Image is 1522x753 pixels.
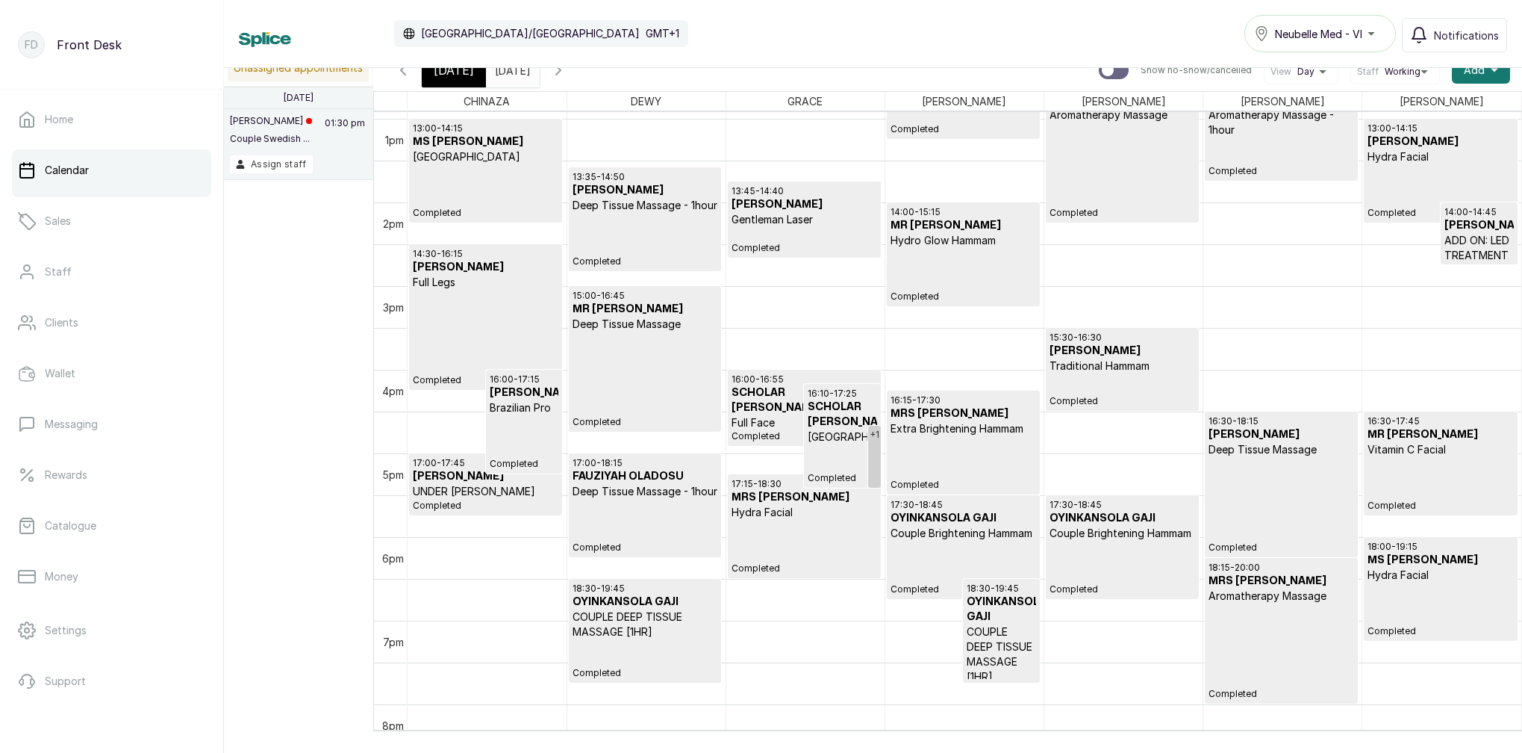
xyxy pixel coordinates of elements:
[891,406,1036,421] h3: MRS [PERSON_NAME]
[45,623,87,638] p: Settings
[646,26,679,41] p: GMT+1
[573,542,718,554] span: Completed
[1050,359,1195,374] p: Traditional Hammam
[12,149,211,191] a: Calendar
[1367,625,1513,637] span: Completed
[1367,123,1513,134] p: 13:00 - 14:15
[25,37,38,52] p: FD
[732,185,877,197] p: 13:45 - 14:40
[891,511,1036,526] h3: OYINKANSOLA GAJI
[379,467,407,483] div: 5pm
[12,505,211,547] a: Catalogue
[45,569,78,584] p: Money
[573,667,718,679] span: Completed
[490,400,559,415] p: Brazilian Pro
[1050,526,1195,541] p: Couple Brightening Hammam
[382,132,407,148] div: 1pm
[1050,108,1195,123] p: Aromatherapy Massage
[413,484,558,499] p: UNDER [PERSON_NAME]
[490,458,559,470] span: Completed
[573,610,718,639] p: COUPLE DEEP TISSUE MASSAGE [1HR]
[12,403,211,445] a: Messaging
[380,300,407,315] div: 3pm
[573,255,718,267] span: Completed
[1208,688,1354,700] span: Completed
[413,500,558,512] span: Completed
[1244,15,1396,52] button: Neubelle Med - VI
[1208,589,1354,604] p: Aromatherapy Massage
[1367,134,1513,149] h3: [PERSON_NAME]
[1452,57,1510,84] button: Add
[57,36,122,54] p: Front Desk
[732,505,877,520] p: Hydra Facial
[45,674,86,689] p: Support
[891,233,1036,248] p: Hydro Glow Hammam
[808,430,876,444] p: [GEOGRAPHIC_DATA]
[573,183,718,198] h3: [PERSON_NAME]
[1385,66,1420,78] span: Working
[891,499,1036,511] p: 17:30 - 18:45
[12,251,211,293] a: Staff
[490,374,559,385] p: 16:00 - 17:15
[1402,18,1507,52] button: Notifications
[230,115,312,127] p: [PERSON_NAME]
[45,315,78,330] p: Clients
[490,385,559,400] h3: [PERSON_NAME]
[12,302,211,344] a: Clients
[1367,553,1513,568] h3: MS [PERSON_NAME]
[1208,108,1354,137] p: Aromatherapy Massage - 1hour
[45,264,72,279] p: Staff
[732,212,877,227] p: Gentleman Laser
[891,394,1036,406] p: 16:15 - 17:30
[413,275,558,290] p: Full Legs
[1367,149,1513,164] p: Hydra Facial
[45,468,87,483] p: Rewards
[379,718,407,734] div: 8pm
[1208,427,1354,442] h3: [PERSON_NAME]
[919,92,1009,111] span: [PERSON_NAME]
[413,149,558,164] p: [GEOGRAPHIC_DATA]
[1357,66,1433,78] button: StaffWorking
[413,469,558,484] h3: [PERSON_NAME]
[45,214,71,229] p: Sales
[891,291,1036,303] span: Completed
[413,207,558,219] span: Completed
[1434,28,1499,43] span: Notifications
[732,478,877,490] p: 17:15 - 18:30
[1444,206,1514,218] p: 14:00 - 14:45
[413,457,558,469] p: 17:00 - 17:45
[891,421,1036,436] p: Extra Brightening Hammam
[808,400,876,430] h3: SCHOLAR [PERSON_NAME]
[12,353,211,394] a: Wallet
[461,92,513,111] span: CHINAZA
[1050,344,1195,359] h3: [PERSON_NAME]
[1444,218,1514,233] h3: [PERSON_NAME]
[1208,415,1354,427] p: 16:30 - 18:15
[573,583,718,595] p: 18:30 - 19:45
[1297,66,1314,78] span: Day
[12,99,211,140] a: Home
[322,115,367,155] p: 01:30 pm
[45,417,98,432] p: Messaging
[12,660,211,702] a: Support
[1367,207,1513,219] span: Completed
[732,242,877,254] span: Completed
[228,55,369,81] p: Unassigned appointments
[1367,415,1513,427] p: 16:30 - 17:45
[808,388,876,400] p: 16:10 - 17:25
[967,625,1035,684] p: COUPLE DEEP TISSUE MASSAGE [1HR]
[1367,442,1513,457] p: Vitamin C Facial
[1464,63,1485,78] span: Add
[868,426,881,488] a: Show 1 more event
[421,26,640,41] p: [GEOGRAPHIC_DATA]/[GEOGRAPHIC_DATA]
[434,61,474,79] span: [DATE]
[732,430,877,442] span: Completed
[1397,92,1487,111] span: [PERSON_NAME]
[573,302,718,317] h3: MR [PERSON_NAME]
[732,385,877,415] h3: SCHOLAR [PERSON_NAME]
[573,484,718,499] p: Deep Tissue Massage - 1hour
[573,290,718,302] p: 15:00 - 16:45
[1208,542,1354,554] span: Completed
[573,198,718,213] p: Deep Tissue Massage - 1hour
[573,595,718,610] h3: OYINKANSOLA GAJI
